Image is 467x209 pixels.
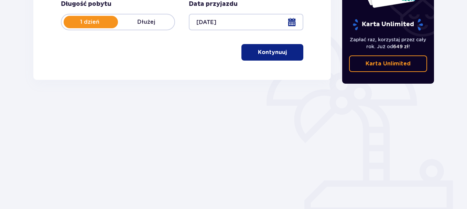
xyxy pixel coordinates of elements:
p: Karta Unlimited [366,60,411,67]
p: Dłużej [118,18,174,26]
p: Kontynuuj [258,49,287,56]
button: Kontynuuj [241,44,303,61]
p: Karta Unlimited [352,19,424,31]
span: 649 zł [393,44,409,49]
a: Karta Unlimited [349,55,427,72]
p: 1 dzień [62,18,118,26]
p: Zapłać raz, korzystaj przez cały rok. Już od ! [349,36,427,50]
